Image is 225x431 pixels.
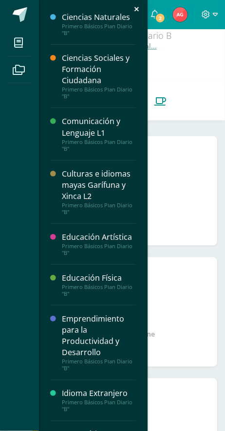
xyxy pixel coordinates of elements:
[62,243,136,256] div: Primero Básicos Plan Diario "B"
[62,12,136,36] a: Ciencias NaturalesPrimero Básicos Plan Diario "B"
[62,388,136,413] a: Idioma ExtranjeroPrimero Básicos Plan Diario "B"
[62,272,136,297] a: Educación FísicaPrimero Básicos Plan Diario "B"
[62,232,136,243] div: Educación Artística
[62,272,136,284] div: Educación Física
[62,12,136,23] div: Ciencias Naturales
[62,116,136,138] div: Comunicación y Lenguaje L1
[62,53,136,100] a: Ciencias Sociales y Formación CiudadanaPrimero Básicos Plan Diario "B"
[62,116,136,152] a: Comunicación y Lenguaje L1Primero Básicos Plan Diario "B"
[62,139,136,152] div: Primero Básicos Plan Diario "B"
[62,53,136,86] div: Ciencias Sociales y Formación Ciudadana
[62,86,136,100] div: Primero Básicos Plan Diario "B"
[62,399,136,413] div: Primero Básicos Plan Diario "B"
[62,313,136,372] a: Emprendimiento para la Productividad y DesarrolloPrimero Básicos Plan Diario "B"
[62,202,136,215] div: Primero Básicos Plan Diario "B"
[62,359,136,372] div: Primero Básicos Plan Diario "B"
[62,232,136,256] a: Educación ArtísticaPrimero Básicos Plan Diario "B"
[62,168,136,215] a: Culturas e idiomas mayas Garífuna y Xinca L2Primero Básicos Plan Diario "B"
[62,23,136,36] div: Primero Básicos Plan Diario "B"
[62,284,136,297] div: Primero Básicos Plan Diario "B"
[62,388,136,399] div: Idioma Extranjero
[62,313,136,358] div: Emprendimiento para la Productividad y Desarrollo
[62,168,136,202] div: Culturas e idiomas mayas Garífuna y Xinca L2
